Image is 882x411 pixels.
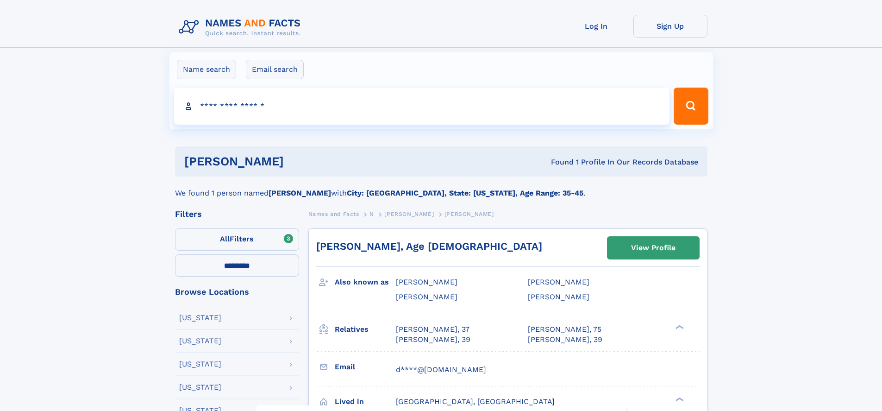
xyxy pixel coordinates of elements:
[673,396,684,402] div: ❯
[184,156,418,167] h1: [PERSON_NAME]
[269,189,331,197] b: [PERSON_NAME]
[528,278,589,286] span: [PERSON_NAME]
[396,335,470,345] a: [PERSON_NAME], 39
[384,211,434,217] span: [PERSON_NAME]
[175,15,308,40] img: Logo Names and Facts
[396,278,457,286] span: [PERSON_NAME]
[179,384,221,391] div: [US_STATE]
[347,189,583,197] b: City: [GEOGRAPHIC_DATA], State: [US_STATE], Age Range: 35-45
[559,15,633,38] a: Log In
[417,157,698,167] div: Found 1 Profile In Our Records Database
[674,88,708,125] button: Search Button
[528,324,601,335] a: [PERSON_NAME], 75
[633,15,707,38] a: Sign Up
[384,208,434,220] a: [PERSON_NAME]
[175,177,707,199] div: We found 1 person named with .
[175,288,299,296] div: Browse Locations
[308,208,359,220] a: Names and Facts
[335,359,396,375] h3: Email
[179,314,221,322] div: [US_STATE]
[528,292,589,301] span: [PERSON_NAME]
[369,208,374,220] a: N
[316,240,542,252] a: [PERSON_NAME], Age [DEMOGRAPHIC_DATA]
[335,274,396,290] h3: Also known as
[246,60,304,79] label: Email search
[179,337,221,345] div: [US_STATE]
[175,228,299,251] label: Filters
[444,211,494,217] span: [PERSON_NAME]
[396,397,555,406] span: [GEOGRAPHIC_DATA], [GEOGRAPHIC_DATA]
[175,210,299,218] div: Filters
[673,324,684,330] div: ❯
[528,335,602,345] a: [PERSON_NAME], 39
[631,237,676,259] div: View Profile
[335,394,396,410] h3: Lived in
[220,234,230,243] span: All
[179,360,221,368] div: [US_STATE]
[369,211,374,217] span: N
[335,322,396,337] h3: Relatives
[396,324,469,335] a: [PERSON_NAME], 37
[177,60,236,79] label: Name search
[174,88,670,125] input: search input
[607,237,699,259] a: View Profile
[396,292,457,301] span: [PERSON_NAME]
